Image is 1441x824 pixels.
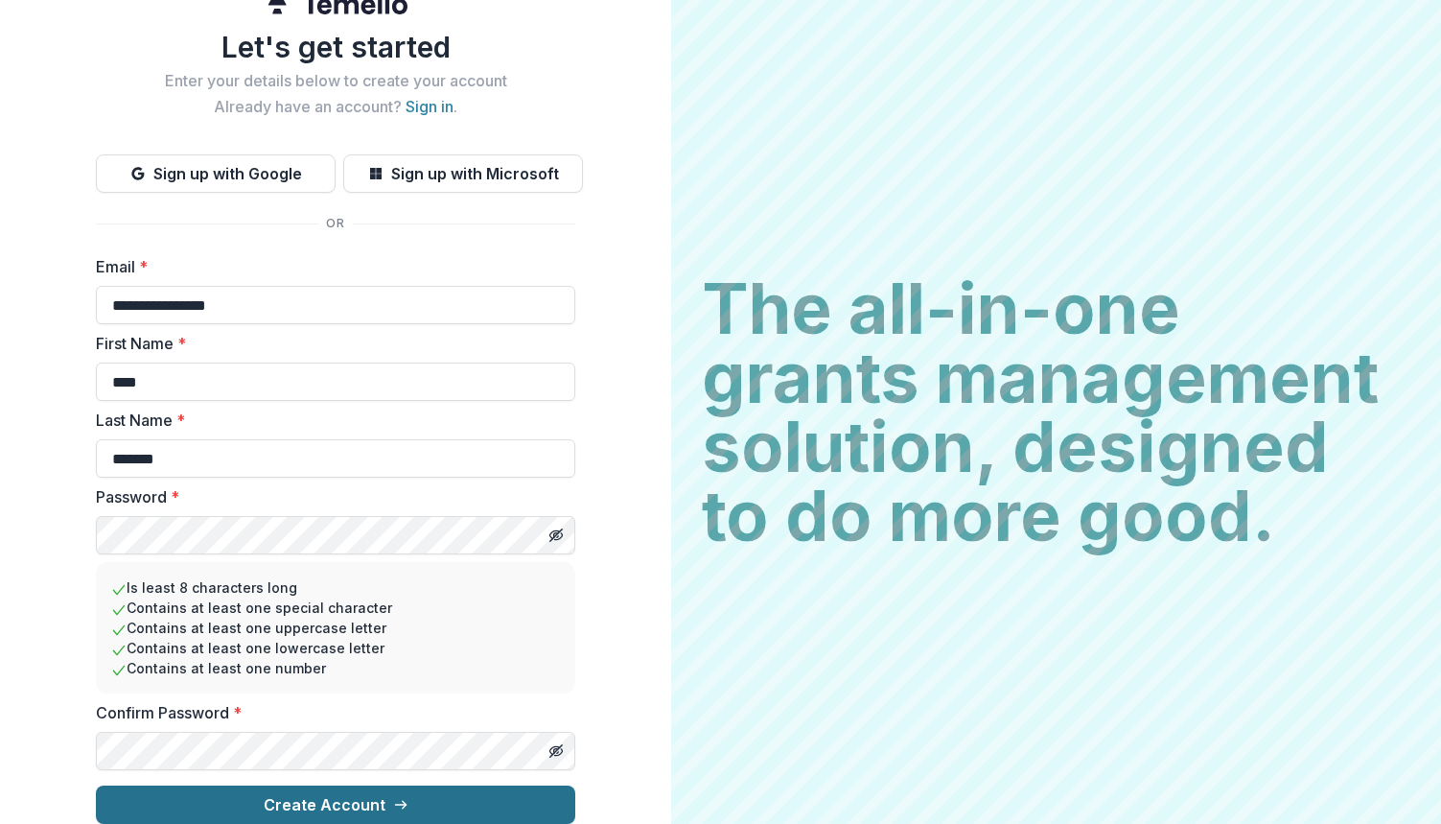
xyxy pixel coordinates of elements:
[96,30,575,64] h1: Let's get started
[96,255,564,278] label: Email
[111,618,560,638] li: Contains at least one uppercase letter
[96,72,575,90] h2: Enter your details below to create your account
[541,736,571,766] button: Toggle password visibility
[96,98,575,116] h2: Already have an account? .
[541,520,571,551] button: Toggle password visibility
[111,658,560,678] li: Contains at least one number
[343,154,583,193] button: Sign up with Microsoft
[406,97,453,116] a: Sign in
[111,638,560,658] li: Contains at least one lowercase letter
[96,786,575,824] button: Create Account
[96,701,564,724] label: Confirm Password
[96,332,564,355] label: First Name
[96,485,564,508] label: Password
[96,154,336,193] button: Sign up with Google
[96,409,564,432] label: Last Name
[111,598,560,618] li: Contains at least one special character
[111,577,560,598] li: Is least 8 characters long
